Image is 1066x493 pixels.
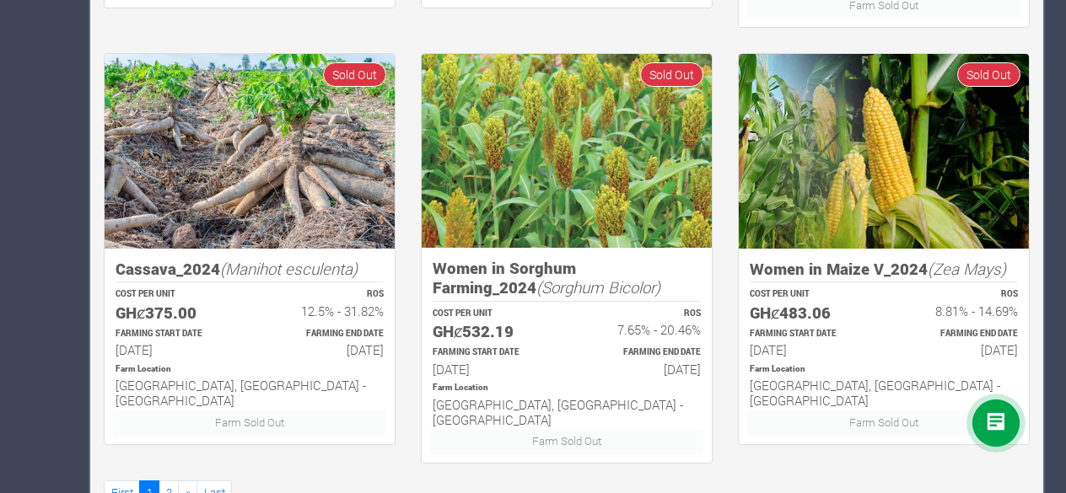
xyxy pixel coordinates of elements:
span: Sold Out [640,62,703,87]
h6: [DATE] [433,362,552,377]
p: Estimated Farming End Date [582,346,701,359]
i: (Zea Mays) [928,258,1006,279]
h6: [GEOGRAPHIC_DATA], [GEOGRAPHIC_DATA] - [GEOGRAPHIC_DATA] [750,378,1018,408]
h6: 7.65% - 20.46% [582,322,701,337]
p: COST PER UNIT [750,288,869,301]
p: ROS [265,288,384,301]
h6: [DATE] [899,342,1018,357]
p: Estimated Farming End Date [265,328,384,340]
p: Estimated Farming Start Date [116,328,234,340]
h5: GHȼ375.00 [116,303,234,323]
p: Estimated Farming Start Date [750,328,869,340]
p: Estimated Farming End Date [899,328,1018,340]
span: Sold Out [957,62,1020,87]
h6: [DATE] [265,342,384,357]
p: ROS [899,288,1018,301]
p: Estimated Farming Start Date [433,346,552,359]
i: (Sorghum Bicolor) [536,276,660,297]
p: Location of Farm [433,382,701,394]
h6: [GEOGRAPHIC_DATA], [GEOGRAPHIC_DATA] - [GEOGRAPHIC_DATA] [116,378,384,408]
h5: GHȼ532.19 [433,322,552,341]
p: COST PER UNIT [433,308,552,320]
h6: [DATE] [116,342,234,357]
h6: [GEOGRAPHIC_DATA], [GEOGRAPHIC_DATA] - [GEOGRAPHIC_DATA] [433,397,701,427]
h6: [DATE] [750,342,869,357]
h6: [DATE] [582,362,701,377]
span: Sold Out [323,62,386,87]
p: COST PER UNIT [116,288,234,301]
img: growforme image [739,54,1029,249]
img: growforme image [105,54,395,249]
p: ROS [582,308,701,320]
p: Location of Farm [750,363,1018,376]
h5: GHȼ483.06 [750,303,869,323]
img: growforme image [422,54,712,248]
p: Location of Farm [116,363,384,376]
h5: Cassava_2024 [116,260,384,279]
i: (Manihot esculenta) [220,258,358,279]
h6: 8.81% - 14.69% [899,303,1018,319]
h6: 12.5% - 31.82% [265,303,384,319]
h5: Women in Sorghum Farming_2024 [433,259,701,297]
h5: Women in Maize V_2024 [750,260,1018,279]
